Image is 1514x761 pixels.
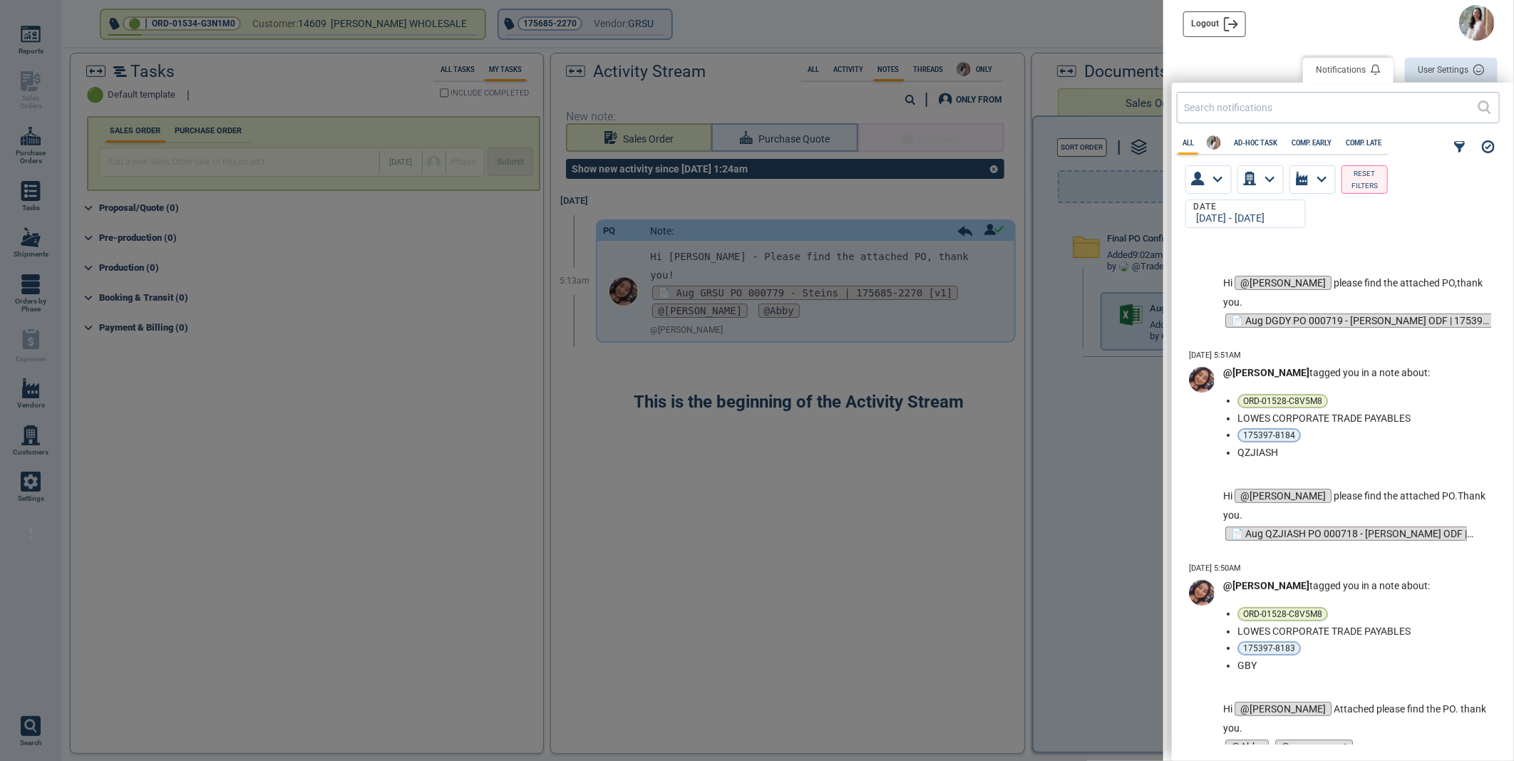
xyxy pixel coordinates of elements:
legend: Date [1192,202,1218,212]
span: @procurement [1275,740,1353,754]
span: 📄 Aug QZJIASH PO 000718 - [PERSON_NAME] ODF | 175397-8184 [v1] [1223,527,1467,560]
button: Notifications [1303,58,1394,83]
label: AD-HOC TASK [1230,139,1282,147]
label: COMP. LATE [1342,139,1386,147]
li: GBY [1237,660,1486,671]
span: @Abby [1225,740,1269,754]
span: 175397-8183 [1243,644,1295,653]
span: RESET FILTERS [1348,167,1381,192]
button: User Settings [1405,58,1498,83]
strong: @[PERSON_NAME] [1223,367,1309,378]
p: Hi please find the attached PO.Thank you. [1223,487,1492,524]
div: grid [1172,246,1510,751]
span: tagged you in a note about: [1223,580,1430,591]
input: Search notifications [1184,97,1478,118]
button: RESET FILTERS [1342,165,1388,194]
span: ORD-01528-C8V5M8 [1243,397,1322,405]
li: LOWES CORPORATE TRADE PAYABLES [1237,413,1486,424]
span: @[PERSON_NAME] [1235,702,1332,716]
label: [DATE] 5:51AM [1189,351,1241,361]
img: Avatar [1189,580,1215,606]
img: Avatar [1189,367,1215,393]
span: ORD-01528-C8V5M8 [1243,610,1322,618]
p: Hi Attached please find the PO. thank you. [1223,700,1492,737]
img: Avatar [1207,135,1221,150]
span: @[PERSON_NAME] [1235,276,1332,290]
span: 📄 Aug DGDY PO 000719 - [PERSON_NAME] ODF | 175397-8185 [v1] [1223,314,1491,347]
img: Avatar [1459,5,1495,41]
label: All [1178,139,1198,147]
label: COMP. EARLY [1287,139,1336,147]
div: [DATE] - [DATE] [1192,213,1294,225]
div: outlined primary button group [1303,58,1498,86]
span: tagged you in a note about: [1223,367,1430,378]
button: Logout [1183,11,1246,37]
label: [DATE] 5:50AM [1189,564,1241,574]
p: Hi please find the attached PO,thank you. [1223,274,1492,311]
li: LOWES CORPORATE TRADE PAYABLES [1237,626,1486,637]
strong: @[PERSON_NAME] [1223,580,1309,591]
span: @[PERSON_NAME] [1235,489,1332,503]
li: QZJIASH [1237,447,1486,458]
span: 175397-8184 [1243,431,1295,440]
